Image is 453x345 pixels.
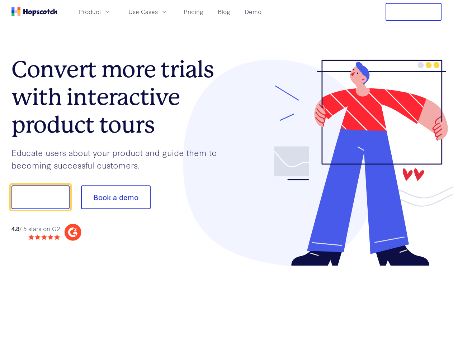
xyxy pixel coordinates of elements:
span: Product [79,7,101,16]
button: Book a demo [81,185,151,209]
h1: Convert more trials with interactive product tours [11,56,227,138]
button: Product [75,6,115,18]
span: Use Cases [128,7,158,16]
a: Demo [242,6,264,18]
p: Educate users about your product and guide them to becoming successful customers. [11,146,227,171]
a: Pricing [181,6,206,18]
a: Home [11,7,57,16]
div: / 5 stars on G2 [11,224,60,233]
button: Show me! [11,185,70,209]
button: Use Cases [124,6,172,18]
button: Free Trial [386,3,442,21]
a: Blog [215,6,233,18]
strong: 4.8 [11,224,19,233]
